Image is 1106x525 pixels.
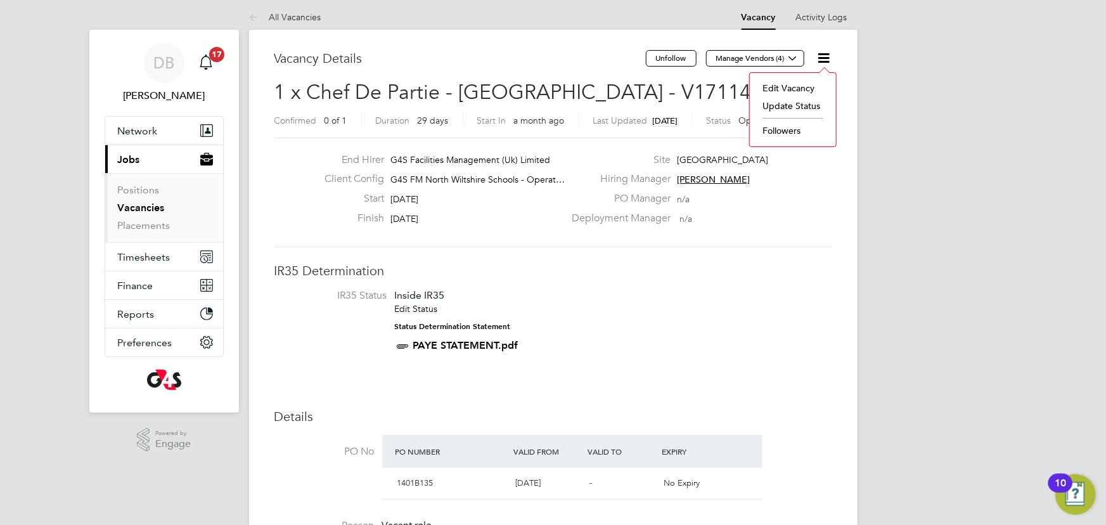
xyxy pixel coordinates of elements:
[105,271,223,299] button: Finance
[390,154,550,165] span: G4S Facilities Management (Uk) Limited
[118,251,170,263] span: Timesheets
[118,184,160,196] a: Positions
[249,11,321,23] a: All Vacancies
[390,213,418,224] span: [DATE]
[664,477,700,488] span: No Expiry
[118,153,140,165] span: Jobs
[584,440,659,463] div: Valid To
[677,193,690,205] span: n/a
[397,477,434,488] span: 1401B135
[105,243,223,271] button: Timesheets
[118,219,170,231] a: Placements
[105,173,223,242] div: Jobs
[274,80,763,105] span: 1 x Chef De Partie - [GEOGRAPHIC_DATA] - V171148
[155,439,191,450] span: Engage
[395,289,445,301] span: Inside IR35
[514,115,565,126] span: a month ago
[392,440,511,463] div: PO Number
[105,300,223,328] button: Reports
[118,308,155,320] span: Reports
[1055,474,1096,515] button: Open Resource Center, 10 new notifications
[756,97,830,115] li: Update Status
[105,42,224,103] a: DB[PERSON_NAME]
[209,47,224,62] span: 17
[155,428,191,439] span: Powered by
[274,115,317,126] label: Confirmed
[706,50,804,67] button: Manage Vendors (4)
[105,328,223,356] button: Preferences
[659,440,733,463] div: Expiry
[147,370,181,390] img: g4s-logo-retina.png
[796,11,847,23] a: Activity Logs
[677,174,750,185] span: [PERSON_NAME]
[395,322,511,331] strong: Status Determination Statement
[739,115,762,126] span: Open
[105,88,224,103] span: Dean Bridgeman
[677,154,768,165] span: [GEOGRAPHIC_DATA]
[287,289,387,302] label: IR35 Status
[274,445,375,458] label: PO No
[390,193,418,205] span: [DATE]
[118,337,172,349] span: Preferences
[153,55,174,71] span: DB
[564,172,671,186] label: Hiring Manager
[589,477,592,488] span: -
[137,428,191,452] a: Powered byEngage
[89,30,239,413] nav: Main navigation
[193,42,219,83] a: 17
[376,115,410,126] label: Duration
[118,125,158,137] span: Network
[564,192,671,205] label: PO Manager
[653,115,678,126] span: [DATE]
[274,408,832,425] h3: Details
[105,145,223,173] button: Jobs
[274,50,646,67] h3: Vacancy Details
[314,172,384,186] label: Client Config
[314,153,384,167] label: End Hirer
[390,174,565,185] span: G4S FM North Wiltshire Schools - Operat…
[314,192,384,205] label: Start
[105,117,223,145] button: Network
[515,477,541,488] span: [DATE]
[646,50,697,67] button: Unfollow
[314,212,384,225] label: Finish
[756,122,830,139] li: Followers
[564,212,671,225] label: Deployment Manager
[118,202,165,214] a: Vacancies
[564,153,671,167] label: Site
[510,440,584,463] div: Valid From
[118,280,153,292] span: Finance
[413,339,518,351] a: PAYE STATEMENT.pdf
[707,115,731,126] label: Status
[477,115,506,126] label: Start In
[679,213,692,224] span: n/a
[325,115,347,126] span: 0 of 1
[395,303,438,314] a: Edit Status
[418,115,449,126] span: 29 days
[105,370,224,390] a: Go to home page
[274,262,832,279] h3: IR35 Determination
[742,12,776,23] a: Vacancy
[593,115,648,126] label: Last Updated
[1055,483,1066,500] div: 10
[756,79,830,97] li: Edit Vacancy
